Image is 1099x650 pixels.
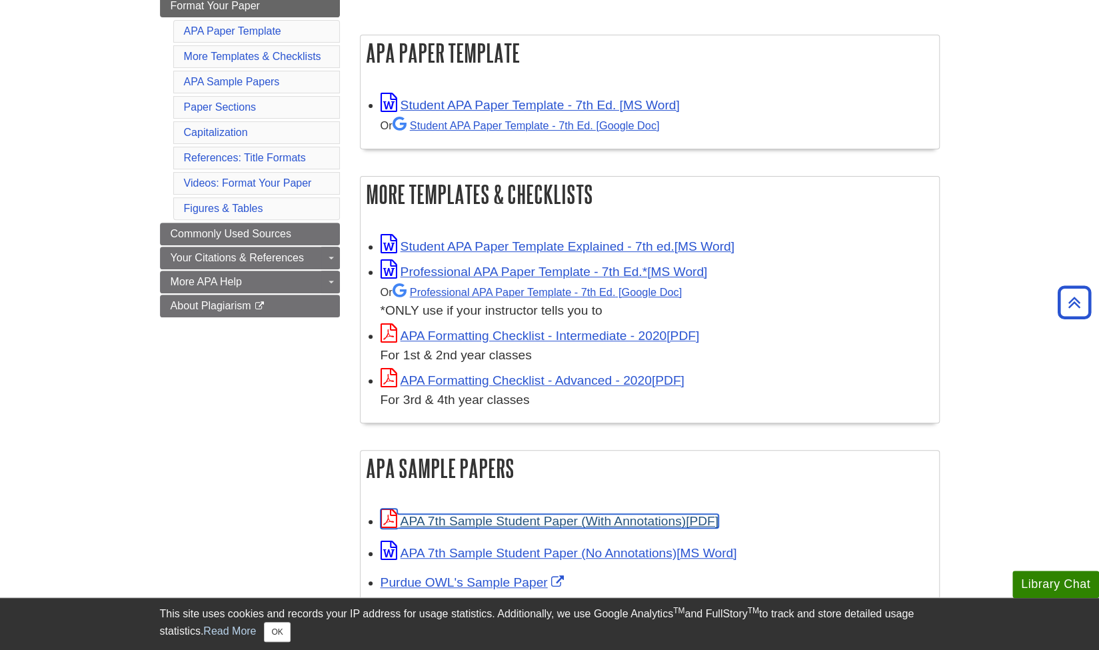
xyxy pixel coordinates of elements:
small: Or [381,286,682,298]
a: Link opens in new window [381,575,567,589]
a: APA Paper Template [184,25,281,37]
a: Link opens in new window [381,239,734,253]
a: Link opens in new window [381,265,708,279]
a: Read More [203,625,256,637]
div: *ONLY use if your instructor tells you to [381,282,932,321]
a: Link opens in new window [381,329,700,343]
sup: TM [673,606,684,615]
a: Professional APA Paper Template - 7th Ed. [393,286,682,298]
div: This site uses cookies and records your IP address for usage statistics. Additionally, we use Goo... [160,606,940,642]
h2: APA Sample Papers [361,451,939,486]
a: More APA Help [160,271,340,293]
sup: TM [748,606,759,615]
button: Library Chat [1012,571,1099,598]
div: For 3rd & 4th year classes [381,391,932,410]
div: For 1st & 2nd year classes [381,346,932,365]
a: APA Sample Papers [184,76,280,87]
span: More APA Help [171,276,242,287]
a: Figures & Tables [184,203,263,214]
a: Videos: Format Your Paper [184,177,312,189]
a: Paper Sections [184,101,257,113]
a: Back to Top [1053,293,1096,311]
span: About Plagiarism [171,300,251,311]
a: Link opens in new window [381,514,718,528]
a: About Plagiarism [160,295,340,317]
a: Your Citations & References [160,247,340,269]
a: Link opens in new window [381,98,680,112]
h2: APA Paper Template [361,35,939,71]
a: Student APA Paper Template - 7th Ed. [Google Doc] [393,119,660,131]
button: Close [264,622,290,642]
a: Link opens in new window [381,373,684,387]
i: This link opens in a new window [254,302,265,311]
small: Or [381,119,660,131]
span: Commonly Used Sources [171,228,291,239]
a: References: Title Formats [184,152,306,163]
h2: More Templates & Checklists [361,177,939,212]
span: Your Citations & References [171,252,304,263]
a: Capitalization [184,127,248,138]
a: More Templates & Checklists [184,51,321,62]
a: Link opens in new window [381,546,737,560]
a: Commonly Used Sources [160,223,340,245]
